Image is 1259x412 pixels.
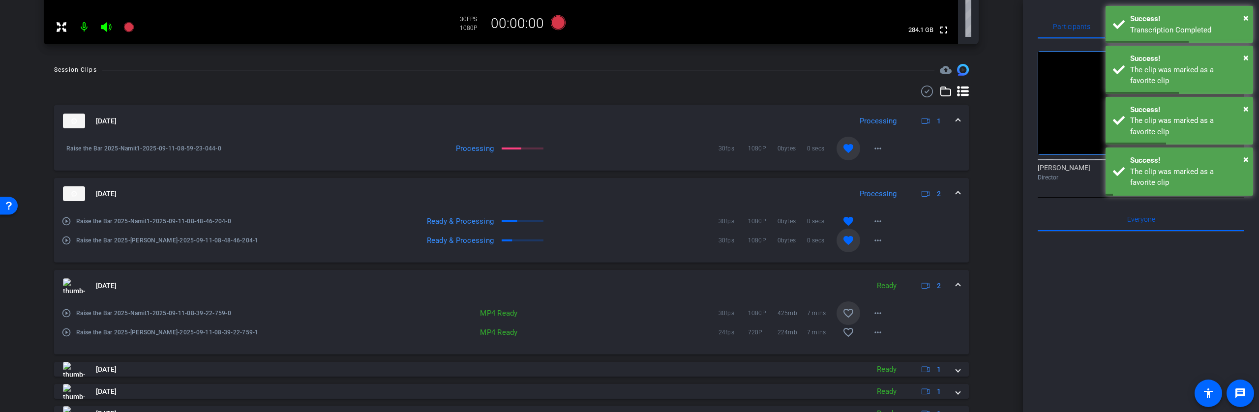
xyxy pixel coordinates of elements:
[467,16,477,23] span: FPS
[63,278,85,293] img: thumb-nail
[937,364,941,375] span: 1
[842,235,854,246] mat-icon: favorite
[748,216,778,226] span: 1080P
[1130,115,1246,137] div: The clip was marked as a favorite clip
[1243,152,1249,167] button: Close
[54,362,969,377] mat-expansion-panel-header: thumb-nail[DATE]Ready1
[937,386,941,397] span: 1
[778,308,807,318] span: 425mb
[807,144,837,153] span: 0 secs
[1130,13,1246,25] div: Success!
[1053,23,1090,30] span: Participants
[905,24,937,36] span: 284.1 GB
[76,327,296,337] span: Raise the Bar 2025-[PERSON_NAME]-2025-09-11-08-39-22-759-1
[1243,50,1249,65] button: Close
[937,116,941,126] span: 1
[418,327,522,337] div: MP4 Ready
[855,188,901,200] div: Processing
[1130,104,1246,116] div: Success!
[96,281,117,291] span: [DATE]
[807,235,837,245] span: 0 secs
[76,216,296,226] span: Raise the Bar 2025-Namit1-2025-09-11-08-48-46-204-0
[54,178,969,209] mat-expansion-panel-header: thumb-nail[DATE]Processing2
[748,144,778,153] span: 1080P
[872,386,901,397] div: Ready
[54,301,969,354] div: thumb-nail[DATE]Ready2
[940,64,952,76] mat-icon: cloud_upload
[1243,103,1249,115] span: ×
[807,327,837,337] span: 7 mins
[778,216,807,226] span: 0bytes
[61,327,71,337] mat-icon: play_circle_outline
[872,326,884,338] mat-icon: more_horiz
[1243,12,1249,24] span: ×
[484,15,550,32] div: 00:00:00
[394,216,499,226] div: Ready & Processing
[842,307,854,319] mat-icon: favorite_border
[778,235,807,245] span: 0bytes
[940,64,952,76] span: Destinations for your clips
[63,362,85,377] img: thumb-nail
[842,215,854,227] mat-icon: favorite
[1202,387,1214,399] mat-icon: accessibility
[937,189,941,199] span: 2
[719,327,748,337] span: 24fps
[748,327,778,337] span: 720P
[418,308,522,318] div: MP4 Ready
[96,386,117,397] span: [DATE]
[1127,216,1155,223] span: Everyone
[1130,53,1246,64] div: Success!
[778,327,807,337] span: 224mb
[54,105,969,137] mat-expansion-panel-header: thumb-nail[DATE]Processing1
[719,308,748,318] span: 30fps
[1243,101,1249,116] button: Close
[63,186,85,201] img: thumb-nail
[1243,10,1249,25] button: Close
[957,64,969,76] img: Session clips
[1130,25,1246,36] div: Transcription Completed
[460,24,484,32] div: 1080P
[937,281,941,291] span: 2
[96,116,117,126] span: [DATE]
[748,308,778,318] span: 1080P
[719,235,748,245] span: 30fps
[76,308,296,318] span: Raise the Bar 2025-Namit1-2025-09-11-08-39-22-759-0
[96,189,117,199] span: [DATE]
[63,384,85,399] img: thumb-nail
[96,364,117,375] span: [DATE]
[1243,153,1249,165] span: ×
[872,143,884,154] mat-icon: more_horiz
[872,364,901,375] div: Ready
[719,144,748,153] span: 30fps
[1130,64,1246,87] div: The clip was marked as a favorite clip
[807,308,837,318] span: 7 mins
[76,235,296,245] span: Raise the Bar 2025-[PERSON_NAME]-2025-09-11-08-48-46-204-1
[54,65,97,75] div: Session Clips
[938,24,950,36] mat-icon: fullscreen
[1234,387,1246,399] mat-icon: message
[394,235,499,245] div: Ready & Processing
[54,270,969,301] mat-expansion-panel-header: thumb-nail[DATE]Ready2
[54,209,969,263] div: thumb-nail[DATE]Processing2
[61,308,71,318] mat-icon: play_circle_outline
[778,144,807,153] span: 0bytes
[54,137,969,171] div: thumb-nail[DATE]Processing1
[748,235,778,245] span: 1080P
[61,216,71,226] mat-icon: play_circle_outline
[460,15,484,23] div: 30
[63,114,85,128] img: thumb-nail
[872,215,884,227] mat-icon: more_horiz
[855,116,901,127] div: Processing
[872,280,901,292] div: Ready
[872,307,884,319] mat-icon: more_horiz
[1130,155,1246,166] div: Success!
[394,144,499,153] div: Processing
[807,216,837,226] span: 0 secs
[66,144,296,153] span: Raise the Bar 2025-Namit1-2025-09-11-08-59-23-044-0
[1243,52,1249,63] span: ×
[842,326,854,338] mat-icon: favorite_border
[719,216,748,226] span: 30fps
[842,143,854,154] mat-icon: favorite
[54,384,969,399] mat-expansion-panel-header: thumb-nail[DATE]Ready1
[1038,163,1244,182] div: [PERSON_NAME]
